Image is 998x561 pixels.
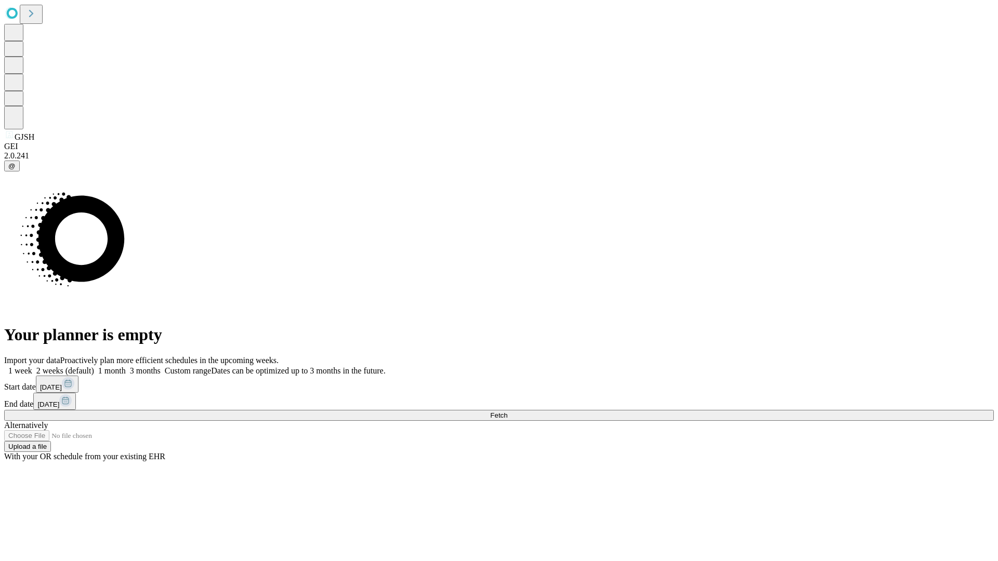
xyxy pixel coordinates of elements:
button: @ [4,161,20,171]
span: Import your data [4,356,60,365]
span: [DATE] [37,400,59,408]
button: [DATE] [36,376,78,393]
span: 1 month [98,366,126,375]
div: 2.0.241 [4,151,994,161]
span: With your OR schedule from your existing EHR [4,452,165,461]
span: 3 months [130,366,161,375]
button: [DATE] [33,393,76,410]
span: Dates can be optimized up to 3 months in the future. [211,366,385,375]
span: 1 week [8,366,32,375]
span: 2 weeks (default) [36,366,94,375]
span: Custom range [165,366,211,375]
div: Start date [4,376,994,393]
span: Proactively plan more efficient schedules in the upcoming weeks. [60,356,279,365]
h1: Your planner is empty [4,325,994,344]
div: End date [4,393,994,410]
span: Fetch [490,411,507,419]
span: Alternatively [4,421,48,430]
button: Fetch [4,410,994,421]
span: @ [8,162,16,170]
span: GJSH [15,132,34,141]
button: Upload a file [4,441,51,452]
div: GEI [4,142,994,151]
span: [DATE] [40,383,62,391]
